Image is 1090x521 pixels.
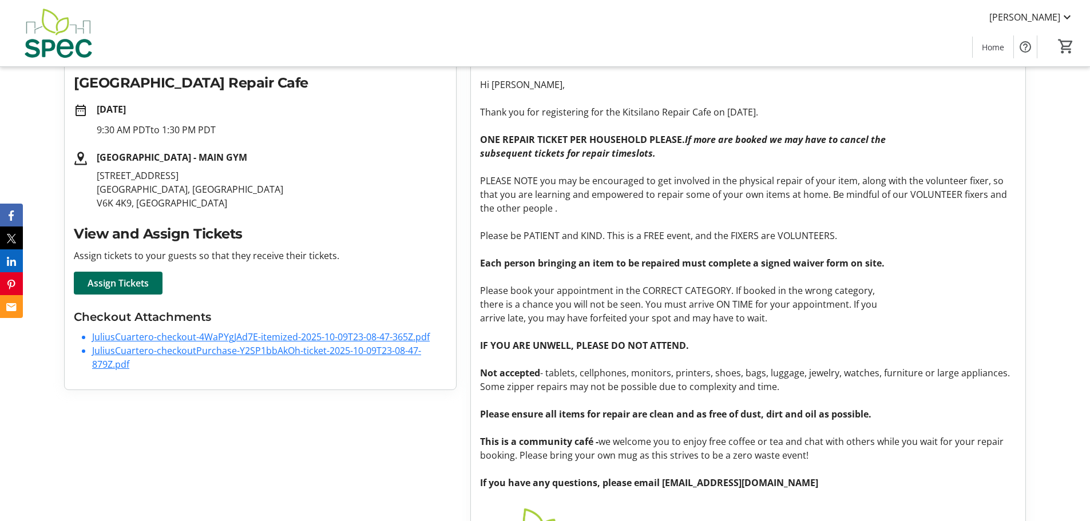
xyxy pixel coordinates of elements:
[685,133,886,146] em: If more are booked we may have to cancel the
[97,169,447,210] p: [STREET_ADDRESS] [GEOGRAPHIC_DATA], [GEOGRAPHIC_DATA] V6K 4K9, [GEOGRAPHIC_DATA]
[480,284,875,297] span: Please book your appointment in the CORRECT CATEGORY. If booked in the wrong category,
[480,435,1004,462] span: we welcome you to enjoy free coffee or tea and chat with others while you wait for your repair bo...
[480,257,885,269] strong: Each person bringing an item to be repaired must complete a signed waiver form on site.
[74,272,162,295] a: Assign Tickets
[480,105,1016,119] p: Thank you for registering for the Kitsilano Repair Cafe on [DATE].
[480,174,1007,214] span: PLEASE NOTE you may be encouraged to get involved in the physical repair of your item, along with...
[92,331,430,343] a: JuliusCuartero-checkout-4WaPYgJAd7E-itemized-2025-10-09T23-08-47-365Z.pdf
[1056,36,1076,57] button: Cart
[7,5,109,62] img: SPEC's Logo
[480,367,1010,393] span: - tablets, cellphones, monitors, printers, shoes, bags, luggage, jewelry, watches, furniture or l...
[74,249,447,263] p: Assign tickets to your guests so that they receive their tickets.
[97,123,447,137] p: 9:30 AM PDT to 1:30 PM PDT
[97,151,247,164] strong: [GEOGRAPHIC_DATA] - MAIN GYM
[97,103,126,116] strong: [DATE]
[480,133,886,146] strong: ONE REPAIR TICKET PER HOUSEHOLD PLEASE.
[74,308,447,325] h3: Checkout Attachments
[1014,35,1037,58] button: Help
[74,224,447,244] h2: View and Assign Tickets
[480,367,540,379] strong: Not accepted
[480,78,1016,92] p: Hi [PERSON_NAME],
[480,408,871,420] strong: Please ensure all items for repair are clean and as free of dust, dirt and oil as possible.
[480,147,656,160] em: subsequent tickets for repair timeslots.
[480,229,837,242] span: Please be PATIENT and KIND. This is a FREE event, and the FIXERS are VOLUNTEERS.
[480,312,767,324] span: arrive late, you may have forfeited your spot and may have to wait.
[980,8,1083,26] button: [PERSON_NAME]
[973,37,1013,58] a: Home
[982,41,1004,53] span: Home
[480,298,877,311] span: there is a chance you will not be seen. You must arrive ON TIME for your appointment. If you
[480,476,818,489] strong: If you have any questions, please email [EMAIL_ADDRESS][DOMAIN_NAME]
[989,10,1060,24] span: [PERSON_NAME]
[74,73,447,93] h2: [GEOGRAPHIC_DATA] Repair Cafe
[480,435,598,448] strong: This is a community café -
[88,276,149,290] span: Assign Tickets
[480,339,689,352] strong: IF YOU ARE UNWELL, PLEASE DO NOT ATTEND.
[74,104,88,117] mat-icon: date_range
[92,344,421,371] a: JuliusCuartero-checkoutPurchase-Y2SP1bbAkOh-ticket-2025-10-09T23-08-47-879Z.pdf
